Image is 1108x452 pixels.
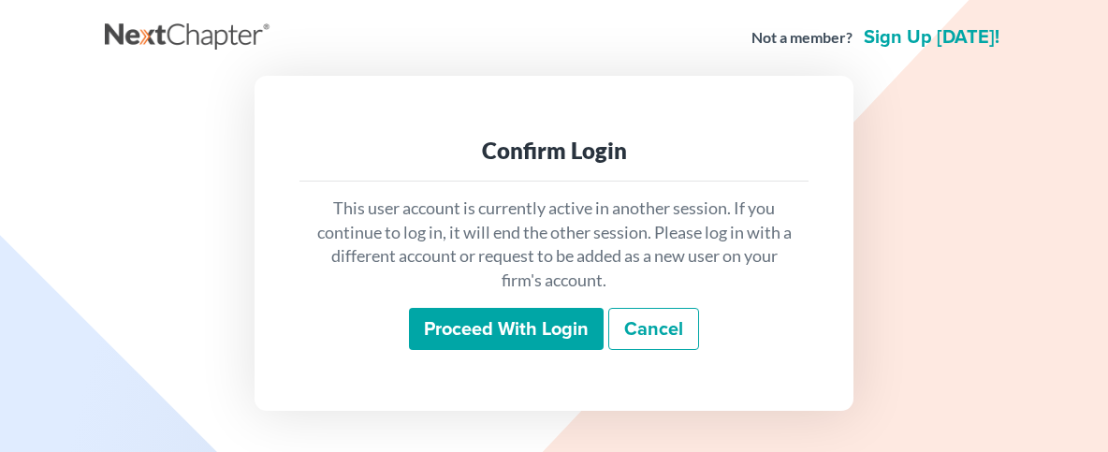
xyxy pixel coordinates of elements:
input: Proceed with login [409,308,604,351]
strong: Not a member? [751,27,853,49]
div: Confirm Login [314,136,794,166]
a: Cancel [608,308,699,351]
p: This user account is currently active in another session. If you continue to log in, it will end ... [314,197,794,293]
a: Sign up [DATE]! [860,28,1003,47]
